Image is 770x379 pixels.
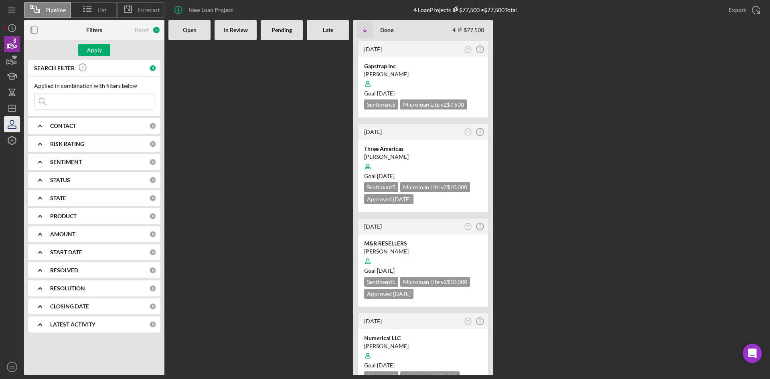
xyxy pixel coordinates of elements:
b: LATEST ACTIVITY [50,321,95,328]
b: Done [380,27,393,33]
b: STATUS [50,177,70,183]
div: 0 [149,303,156,310]
div: Sentiment 5 [364,99,398,109]
div: Sentiment 5 [364,277,398,287]
div: 4 Loan Projects • $77,500 Total [413,6,517,13]
div: [PERSON_NAME] [364,247,482,255]
div: Numerical LLC [364,334,482,342]
span: Goal [364,267,395,274]
b: STATE [50,195,66,201]
text: CS [9,365,14,369]
span: Goal [DATE] [364,90,395,97]
div: M&R RESELLERS [364,239,482,247]
div: Applied in combination with filters below [34,83,154,89]
text: CP [466,320,470,322]
time: 2025-02-28 06:43 [364,223,382,230]
div: 0 [149,195,156,202]
time: 2024-12-18 20:13 [364,318,382,324]
div: Microloan Lite v2 $10,000 [400,277,470,287]
time: 01/30/2025 [377,362,395,369]
div: 0 [149,122,156,130]
time: 2025-08-04 19:11 [364,46,382,53]
div: 0 [149,321,156,328]
text: TP [466,130,470,133]
span: Goal [364,172,395,179]
b: SEARCH FILTER [34,65,75,71]
button: CS [4,359,20,375]
button: TP [463,221,474,232]
button: CP [463,316,474,327]
b: PRODUCT [50,213,77,219]
time: 04/23/2025 [377,172,395,179]
button: CS [463,44,474,55]
b: Filters [86,27,102,33]
b: AMOUNT [50,231,75,237]
a: [DATE]CSGapstrap Inc[PERSON_NAME]Goal [DATE]Sentiment5Microloan Lite v2$7,500 [357,40,489,119]
b: Open [183,27,197,33]
button: Export [721,2,766,18]
div: Apply [87,44,102,56]
div: Gapstrap Inc [364,62,482,70]
div: 0 [149,176,156,184]
span: Pipeline [45,7,66,13]
div: 4 $77,500 [452,26,484,33]
div: [PERSON_NAME] [364,342,482,350]
div: [PERSON_NAME] [364,153,482,161]
div: [PERSON_NAME] [364,70,482,78]
b: RESOLUTION [50,285,85,292]
button: TP [463,127,474,138]
b: START DATE [50,249,82,255]
div: 0 [149,231,156,238]
div: 0 [149,249,156,256]
div: Sentiment 5 [364,182,398,192]
div: 0 [149,285,156,292]
div: $77,500 [451,6,480,13]
div: 0 [149,65,156,72]
div: Microloan Lite v2 $7,500 [400,99,467,109]
div: 0 [149,158,156,166]
time: 02/14/2025 [377,267,395,274]
span: Forecast [138,7,160,13]
b: Pending [272,27,292,33]
b: CLOSING DATE [50,303,89,310]
div: Reset [135,27,148,33]
div: 0 [149,140,156,148]
b: In Review [224,27,248,33]
b: RISK RATING [50,141,84,147]
div: Open Intercom Messenger [743,344,762,363]
div: New Loan Project [188,2,233,18]
div: Export [729,2,746,18]
div: Approved [DATE] [364,194,413,204]
span: List [97,7,106,13]
time: 2025-04-16 18:43 [364,128,382,135]
div: Approved [DATE] [364,289,413,299]
b: Late [323,27,333,33]
button: Apply [78,44,110,56]
a: [DATE]TPThree Americas[PERSON_NAME]Goal [DATE]Sentiment5Microloan Lite v2$10,000Approved [DATE] [357,123,489,213]
div: Three Americas [364,145,482,153]
b: SENTIMENT [50,159,82,165]
b: CONTACT [50,123,76,129]
a: [DATE]TPM&R RESELLERS[PERSON_NAME]Goal [DATE]Sentiment5Microloan Lite v2$10,000Approved [DATE] [357,217,489,308]
span: Goal [364,362,395,369]
div: Microloan Lite v2 $10,000 [400,182,470,192]
div: 0 [152,26,160,34]
div: 0 [149,267,156,274]
text: CS [466,48,470,51]
div: 0 [149,213,156,220]
button: New Loan Project [168,2,241,18]
text: TP [466,225,470,228]
b: RESOLVED [50,267,78,274]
